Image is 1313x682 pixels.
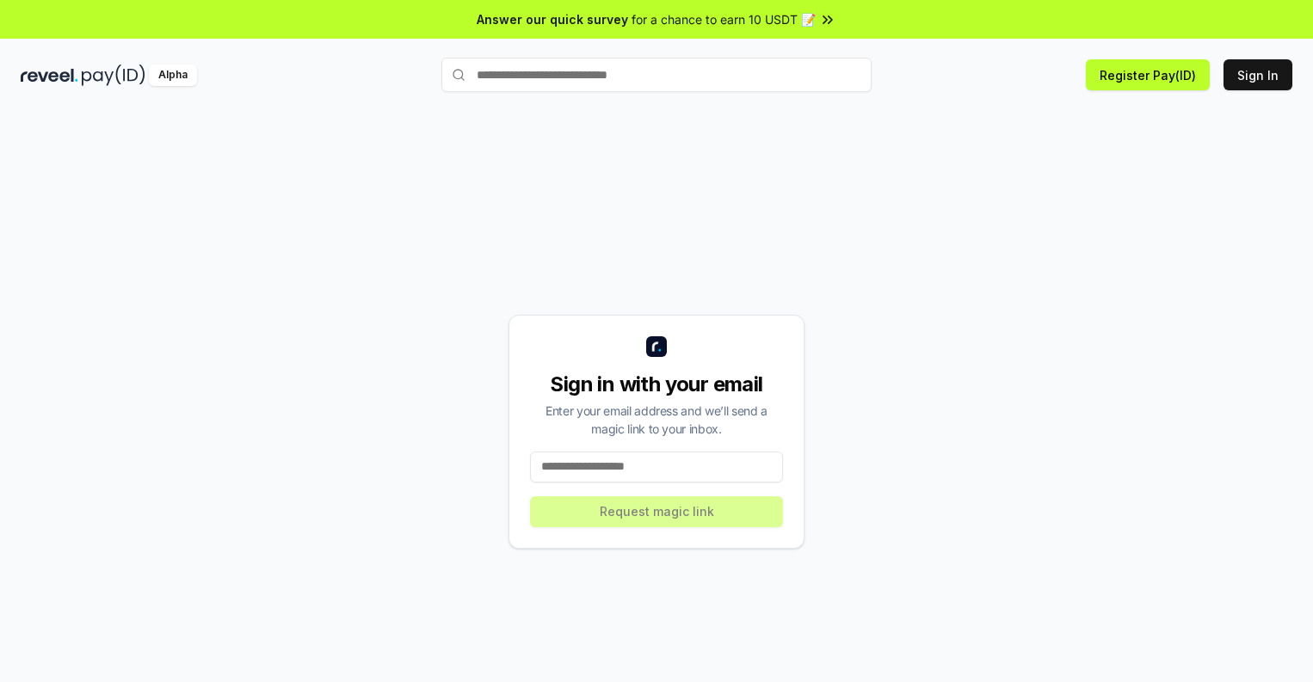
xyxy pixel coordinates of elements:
img: logo_small [646,336,667,357]
div: Alpha [149,65,197,86]
button: Sign In [1224,59,1292,90]
button: Register Pay(ID) [1086,59,1210,90]
span: for a chance to earn 10 USDT 📝 [632,10,816,28]
img: reveel_dark [21,65,78,86]
div: Sign in with your email [530,371,783,398]
div: Enter your email address and we’ll send a magic link to your inbox. [530,402,783,438]
span: Answer our quick survey [477,10,628,28]
img: pay_id [82,65,145,86]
